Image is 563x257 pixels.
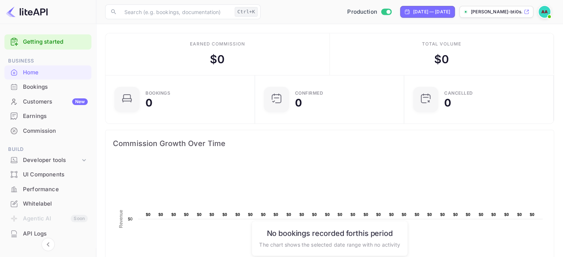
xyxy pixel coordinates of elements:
[4,34,91,50] div: Getting started
[145,91,170,95] div: Bookings
[23,83,88,91] div: Bookings
[235,212,240,217] text: $0
[4,154,91,167] div: Developer tools
[23,156,80,165] div: Developer tools
[530,212,534,217] text: $0
[113,138,546,149] span: Commission Growth Over Time
[434,51,449,68] div: $ 0
[235,7,258,17] div: Ctrl+K
[295,98,302,108] div: 0
[4,197,91,210] a: Whitelabel
[312,212,317,217] text: $0
[23,68,88,77] div: Home
[120,4,232,19] input: Search (e.g. bookings, documentation)
[4,168,91,182] div: UI Components
[6,6,48,18] img: LiteAPI logo
[23,200,88,208] div: Whitelabel
[128,217,133,221] text: $0
[41,238,55,251] button: Collapse navigation
[4,57,91,65] span: Business
[23,38,88,46] a: Getting started
[72,98,88,105] div: New
[158,212,163,217] text: $0
[4,168,91,181] a: UI Components
[539,6,550,18] img: Apurva Amin
[299,212,304,217] text: $0
[363,212,368,217] text: $0
[222,212,227,217] text: $0
[4,227,91,240] a: API Logs
[190,41,245,47] div: Earned commission
[338,212,342,217] text: $0
[286,212,291,217] text: $0
[351,212,355,217] text: $0
[23,230,88,238] div: API Logs
[4,95,91,108] a: CustomersNew
[517,212,522,217] text: $0
[171,212,176,217] text: $0
[466,212,470,217] text: $0
[389,212,394,217] text: $0
[23,112,88,121] div: Earnings
[23,127,88,135] div: Commission
[4,95,91,109] div: CustomersNew
[415,212,419,217] text: $0
[444,98,451,108] div: 0
[259,240,400,248] p: The chart shows the selected date range with no activity
[145,98,153,108] div: 0
[4,65,91,80] div: Home
[422,41,461,47] div: Total volume
[325,212,330,217] text: $0
[479,212,483,217] text: $0
[427,212,432,217] text: $0
[413,9,450,15] div: [DATE] — [DATE]
[4,80,91,94] a: Bookings
[23,98,88,106] div: Customers
[4,182,91,196] a: Performance
[347,8,377,16] span: Production
[4,109,91,124] div: Earnings
[197,212,202,217] text: $0
[440,212,445,217] text: $0
[210,212,214,217] text: $0
[4,109,91,123] a: Earnings
[444,91,473,95] div: CANCELLED
[4,145,91,153] span: Build
[376,212,381,217] text: $0
[118,210,124,228] text: Revenue
[4,182,91,197] div: Performance
[400,6,455,18] div: Click to change the date range period
[210,51,225,68] div: $ 0
[491,212,496,217] text: $0
[453,212,458,217] text: $0
[23,185,88,194] div: Performance
[295,91,324,95] div: Confirmed
[261,212,266,217] text: $0
[274,212,278,217] text: $0
[402,212,406,217] text: $0
[259,229,400,237] h6: No bookings recorded for this period
[146,212,151,217] text: $0
[184,212,189,217] text: $0
[23,170,88,179] div: UI Components
[4,65,91,79] a: Home
[471,9,522,15] p: [PERSON_NAME]-bti0s.nuit...
[344,8,394,16] div: Switch to Sandbox mode
[504,212,509,217] text: $0
[248,212,253,217] text: $0
[4,124,91,138] a: Commission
